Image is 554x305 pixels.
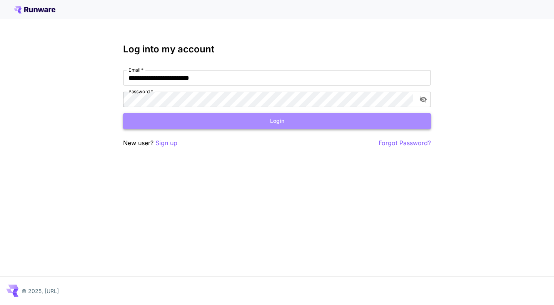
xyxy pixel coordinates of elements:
p: New user? [123,138,177,148]
button: Login [123,113,431,129]
button: toggle password visibility [416,92,430,106]
button: Sign up [155,138,177,148]
p: © 2025, [URL] [22,287,59,295]
h3: Log into my account [123,44,431,55]
label: Password [128,88,153,95]
button: Forgot Password? [379,138,431,148]
label: Email [128,67,144,73]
